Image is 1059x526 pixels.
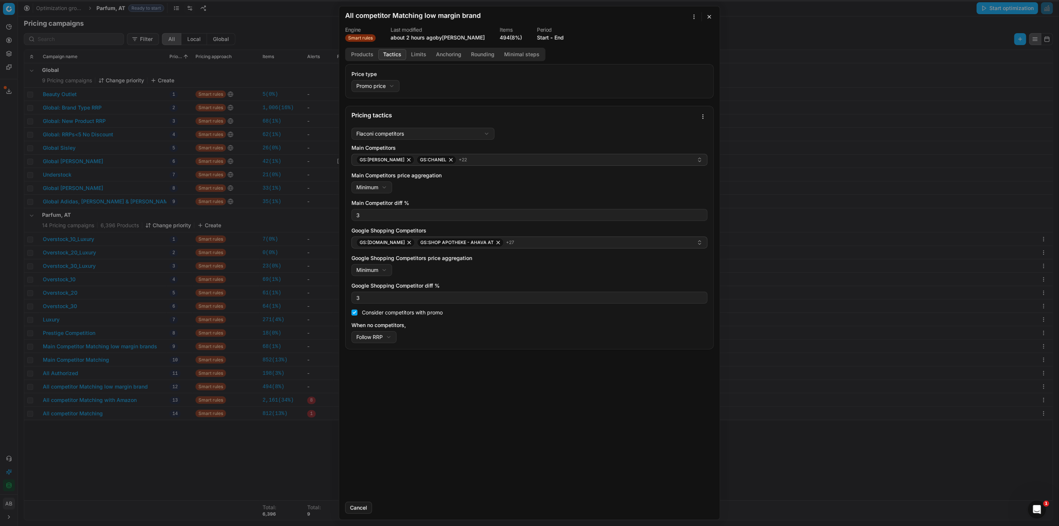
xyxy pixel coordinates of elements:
[420,240,494,245] span: GS:SHOP APOTHEKE - AHAVA AT
[352,112,697,118] div: Pricing tactics
[345,34,376,42] span: Smart rules
[352,144,707,152] label: Main Competitors
[1028,501,1046,519] iframe: Intercom live chat
[506,240,514,245] span: + 27
[345,27,376,32] dt: Engine
[356,130,404,137] div: Flaconi competitors
[346,49,378,60] button: Products
[466,49,499,60] button: Rounding
[352,70,707,78] label: Price type
[352,321,707,329] label: When no competitors,
[352,172,707,179] label: Main Competitors price aggregation
[431,49,466,60] button: Anchoring
[500,34,522,41] a: 494(8%)
[352,227,707,234] label: Google Shopping Competitors
[345,12,481,19] h2: All competitor Matching low margin brand
[362,310,443,316] label: Consider competitors with promo
[352,237,707,248] button: GS:[DOMAIN_NAME]GS:SHOP APOTHEKE - AHAVA AT+27
[352,154,707,166] button: GS:[PERSON_NAME]GS:CHANEL+22
[391,27,485,32] dt: Last modified
[360,240,405,245] span: GS:[DOMAIN_NAME]
[537,34,549,41] button: Start
[500,27,522,32] dt: Items
[352,282,707,289] label: Google Shopping Competitor diff %
[420,157,446,163] span: GS:CHANEL
[554,34,564,41] button: End
[391,34,485,41] span: about 2 hours ago by [PERSON_NAME]
[1043,501,1049,507] span: 1
[406,49,431,60] button: Limits
[352,254,707,262] label: Google Shopping Competitors price aggregation
[459,157,467,163] span: + 22
[537,27,564,32] dt: Period
[378,49,406,60] button: Tactics
[360,157,404,163] span: GS:[PERSON_NAME]
[345,502,372,514] button: Cancel
[550,34,553,41] span: -
[352,199,707,207] label: Main Competitor diff %
[499,49,544,60] button: Minimal steps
